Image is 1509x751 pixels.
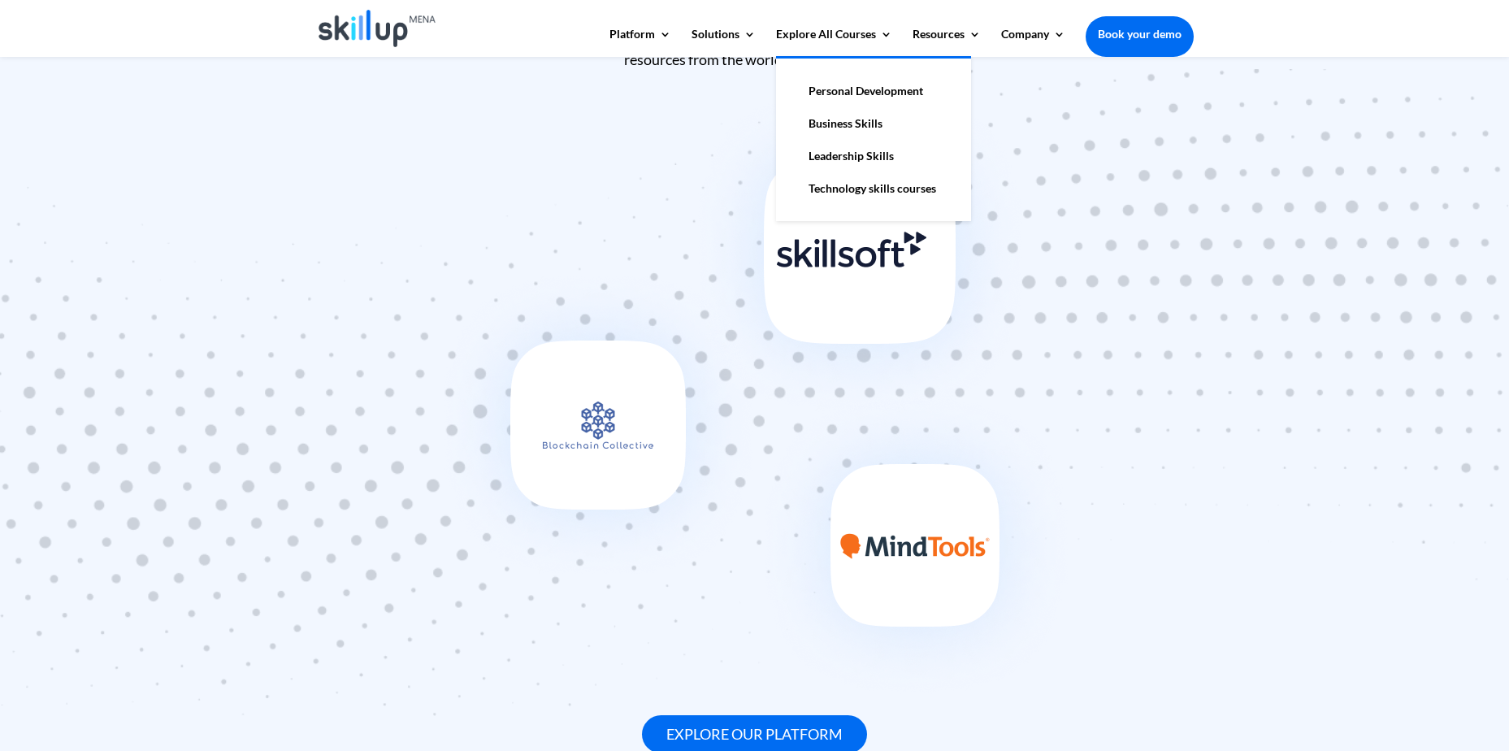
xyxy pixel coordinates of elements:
[1086,16,1194,52] a: Book your demo
[913,28,981,56] a: Resources
[776,28,892,56] a: Explore All Courses
[319,10,436,47] img: Skillup Mena
[792,107,955,140] a: Business Skills
[692,28,756,56] a: Solutions
[792,172,955,205] a: Technology skills courses
[792,75,955,107] a: Personal Development
[1238,575,1509,751] iframe: Chat Widget
[792,140,955,172] a: Leadership Skills
[1001,28,1065,56] a: Company
[609,28,671,56] a: Platform
[429,77,1081,708] img: logos 1 - Skillup (2)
